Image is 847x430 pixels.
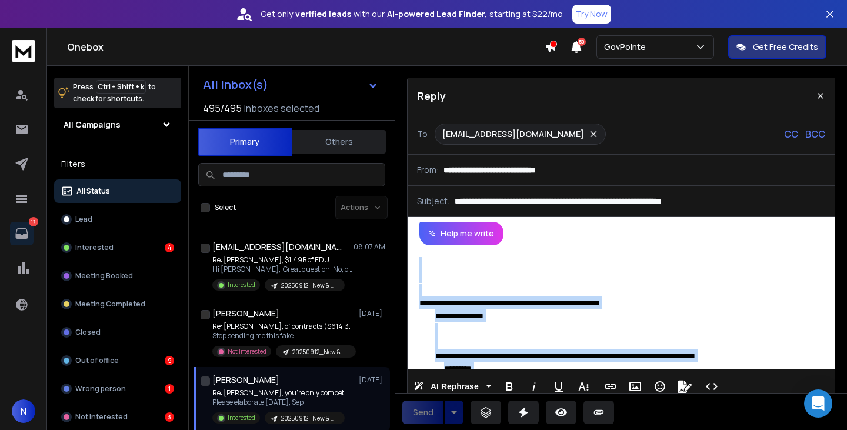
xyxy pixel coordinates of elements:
[54,405,181,429] button: Not Interested3
[215,203,236,212] label: Select
[354,242,385,252] p: 08:07 AM
[12,399,35,423] button: N
[442,128,584,140] p: [EMAIL_ADDRESS][DOMAIN_NAME]
[203,101,242,115] span: 495 / 495
[73,81,156,105] p: Press to check for shortcuts.
[498,375,521,398] button: Bold (Ctrl+B)
[359,375,385,385] p: [DATE]
[76,186,110,196] p: All Status
[64,119,121,131] h1: All Campaigns
[54,179,181,203] button: All Status
[728,35,826,59] button: Get Free Credits
[203,79,268,91] h1: All Inbox(s)
[753,41,818,53] p: Get Free Credits
[295,8,351,20] strong: verified leads
[54,349,181,372] button: Out of office9
[805,127,825,141] p: BCC
[804,389,832,418] div: Open Intercom Messenger
[96,80,146,94] span: Ctrl + Shift + k
[578,38,586,46] span: 50
[281,281,338,290] p: 20250912_New & Unopened-Webinar-[PERSON_NAME](09017-18)-NAICS EDU Support - Nationwide Contracts
[212,331,354,341] p: Stop sending me this fake
[212,374,279,386] h1: [PERSON_NAME]
[54,113,181,136] button: All Campaigns
[428,382,481,392] span: AI Rephrase
[784,127,798,141] p: CC
[75,328,101,337] p: Closed
[228,281,255,289] p: Interested
[54,377,181,401] button: Wrong person1
[212,241,342,253] h1: [EMAIL_ADDRESS][DOMAIN_NAME]
[212,322,354,331] p: Re: [PERSON_NAME], of contracts ($614,390,000)
[165,412,174,422] div: 3
[261,8,563,20] p: Get only with our starting at $22/mo
[10,222,34,245] a: 17
[576,8,608,20] p: Try Now
[212,308,279,319] h1: [PERSON_NAME]
[604,41,651,53] p: GovPointe
[244,101,319,115] h3: Inboxes selected
[292,348,349,356] p: 20250912_New & Unopened-Webinar-[PERSON_NAME](0917-18)-Nationwide Facility Support Contracts
[75,299,145,309] p: Meeting Completed
[75,271,133,281] p: Meeting Booked
[417,195,450,207] p: Subject:
[292,129,386,155] button: Others
[54,321,181,344] button: Closed
[165,356,174,365] div: 9
[75,215,92,224] p: Lead
[75,384,126,394] p: Wrong person
[419,222,503,245] button: Help me write
[411,375,493,398] button: AI Rephrase
[359,309,385,318] p: [DATE]
[212,388,354,398] p: Re: [PERSON_NAME], you’re only competing
[417,88,446,104] p: Reply
[54,156,181,172] h3: Filters
[29,217,38,226] p: 17
[228,347,266,356] p: Not Interested
[387,8,487,20] strong: AI-powered Lead Finder,
[572,375,595,398] button: More Text
[75,243,114,252] p: Interested
[673,375,696,398] button: Signature
[624,375,646,398] button: Insert Image (Ctrl+P)
[212,255,354,265] p: Re: [PERSON_NAME], $1.49B of EDU
[12,40,35,62] img: logo
[54,208,181,231] button: Lead
[212,265,354,274] p: Hi [PERSON_NAME], Great question! No, our
[599,375,622,398] button: Insert Link (Ctrl+K)
[75,412,128,422] p: Not Interested
[54,292,181,316] button: Meeting Completed
[198,128,292,156] button: Primary
[194,73,388,96] button: All Inbox(s)
[649,375,671,398] button: Emoticons
[417,164,439,176] p: From:
[701,375,723,398] button: Code View
[165,243,174,252] div: 4
[572,5,611,24] button: Try Now
[228,414,255,422] p: Interested
[417,128,430,140] p: To:
[281,414,338,423] p: 20250912_New & Unopened-Webinar-[PERSON_NAME](0917-18)-Nationwide Facility Support Contracts
[212,398,354,407] p: Please elaborate [DATE], Sep
[165,384,174,394] div: 1
[54,264,181,288] button: Meeting Booked
[75,356,119,365] p: Out of office
[523,375,545,398] button: Italic (Ctrl+I)
[548,375,570,398] button: Underline (Ctrl+U)
[67,40,545,54] h1: Onebox
[54,236,181,259] button: Interested4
